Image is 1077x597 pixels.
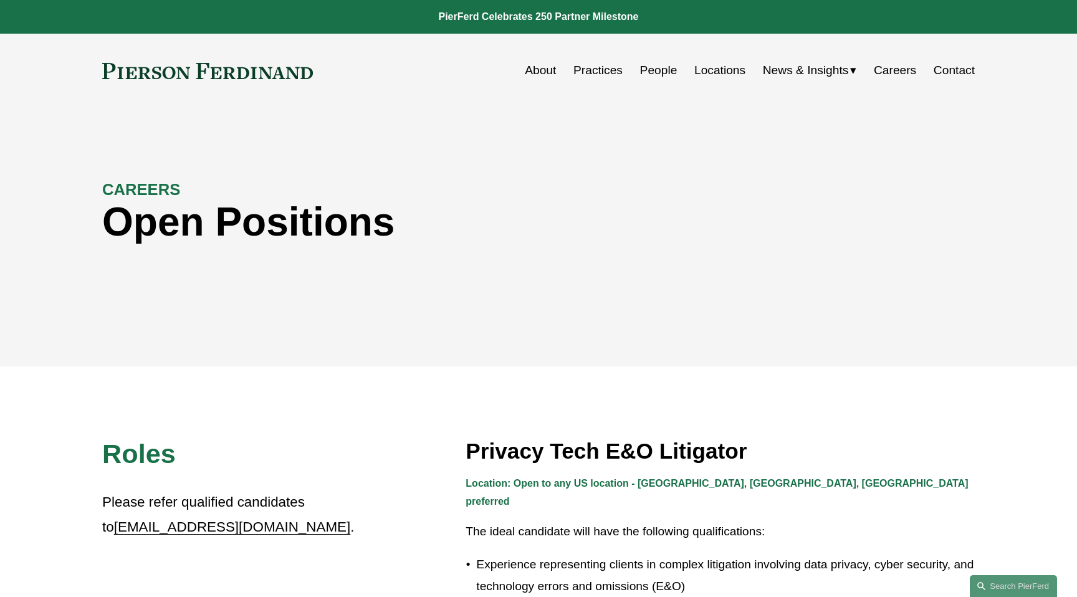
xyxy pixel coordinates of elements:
[525,59,556,82] a: About
[970,575,1057,597] a: Search this site
[102,199,757,245] h1: Open Positions
[466,478,971,507] strong: Location: Open to any US location - [GEOGRAPHIC_DATA], [GEOGRAPHIC_DATA], [GEOGRAPHIC_DATA] prefe...
[573,59,623,82] a: Practices
[466,437,975,465] h3: Privacy Tech E&O Litigator
[640,59,677,82] a: People
[102,439,176,469] span: Roles
[934,59,975,82] a: Contact
[102,490,357,540] p: Please refer qualified candidates to .
[763,59,857,82] a: folder dropdown
[874,59,916,82] a: Careers
[466,521,975,543] p: The ideal candidate will have the following qualifications:
[102,181,180,198] strong: CAREERS
[694,59,745,82] a: Locations
[763,60,849,82] span: News & Insights
[114,519,350,535] a: [EMAIL_ADDRESS][DOMAIN_NAME]
[476,554,975,597] p: Experience representing clients in complex litigation involving data privacy, cyber security, and...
